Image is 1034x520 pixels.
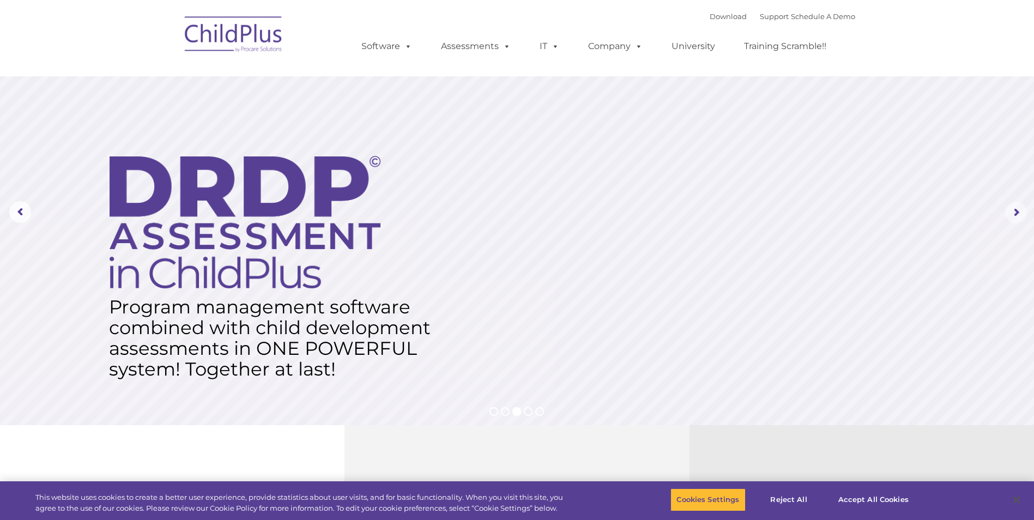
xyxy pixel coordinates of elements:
a: Schedule A Demo [791,12,855,21]
img: ChildPlus by Procare Solutions [179,9,288,63]
div: This website uses cookies to create a better user experience, provide statistics about user visit... [35,492,569,513]
button: Accept All Cookies [832,488,915,511]
a: Software [350,35,423,57]
rs-layer: Program management software combined with child development assessments in ONE POWERFUL system! T... [109,297,440,379]
a: Training Scramble!! [733,35,837,57]
a: Support [760,12,789,21]
button: Cookies Settings [670,488,745,511]
img: DRDP Assessment in ChildPlus [110,156,380,288]
a: Company [577,35,654,57]
button: Reject All [755,488,823,511]
span: Phone number [152,117,198,125]
a: Assessments [430,35,522,57]
font: | [710,12,855,21]
span: Last name [152,72,185,80]
a: IT [529,35,570,57]
button: Close [1005,488,1029,512]
a: Download [710,12,747,21]
a: University [661,35,726,57]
